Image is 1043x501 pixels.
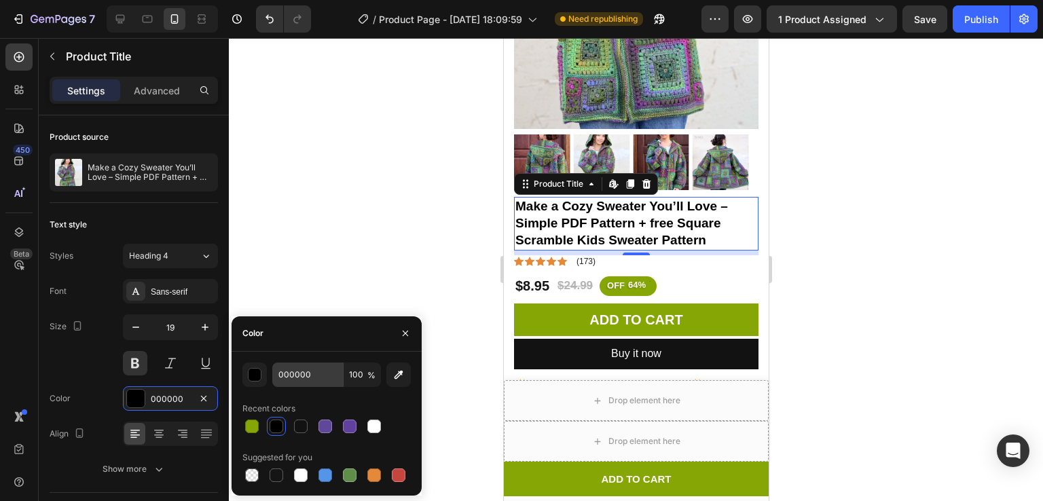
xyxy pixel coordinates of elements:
[89,11,95,27] p: 7
[997,434,1029,467] div: Open Intercom Messenger
[10,248,33,259] div: Beta
[5,5,101,33] button: 7
[50,425,88,443] div: Align
[97,432,167,450] div: ADD TO CART
[256,5,311,33] div: Undo/Redo
[105,357,177,368] div: Drop element here
[902,5,947,33] button: Save
[373,12,376,26] span: /
[66,48,213,64] p: Product Title
[13,145,33,155] div: 450
[50,250,73,262] div: Styles
[272,363,343,387] input: Eg: FFFFFF
[964,12,998,26] div: Publish
[767,5,897,33] button: 1 product assigned
[242,327,263,339] div: Color
[953,5,1010,33] button: Publish
[242,403,295,415] div: Recent colors
[50,457,218,481] button: Show more
[105,398,177,409] div: Drop element here
[134,83,180,98] p: Advanced
[568,13,638,25] span: Need republishing
[50,285,67,297] div: Font
[151,393,190,405] div: 000000
[151,286,215,298] div: Sans-serif
[242,451,312,464] div: Suggested for you
[67,83,105,98] p: Settings
[367,369,376,382] span: %
[55,159,82,186] img: product feature img
[379,12,522,26] span: Product Page - [DATE] 18:09:59
[50,392,71,405] div: Color
[12,339,200,354] strong: ✨ Crochet Cardigan Sweater Pattern ✨
[504,38,769,501] iframe: Design area
[88,163,213,182] p: Make a Cozy Sweater You’ll Love – Simple PDF Pattern + free Square Scramble Kids Sweater Pattern
[50,318,86,336] div: Size
[914,14,936,25] span: Save
[129,250,168,262] span: Heading 4
[103,462,166,476] div: Show more
[50,131,109,143] div: Product source
[123,244,218,268] button: Heading 4
[778,12,866,26] span: 1 product assigned
[50,219,87,231] div: Text style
